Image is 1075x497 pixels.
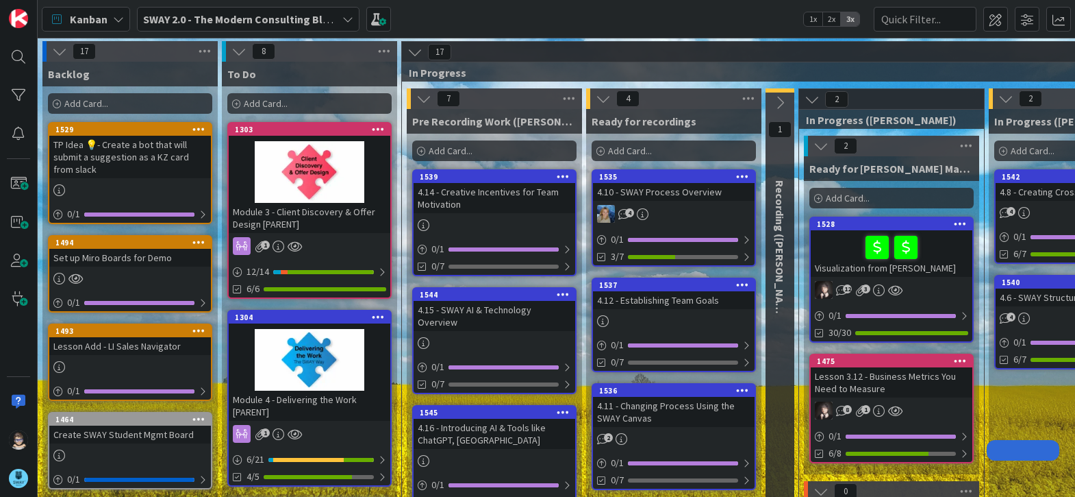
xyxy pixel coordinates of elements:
[235,125,390,134] div: 1303
[874,7,976,32] input: Quick Filter...
[768,121,792,138] span: 1
[829,446,842,461] span: 6/8
[412,169,577,276] a: 15394.14 - Creative Incentives for Team Motivation0/10/7
[414,419,575,449] div: 4.16 - Introducing AI & Tools like ChatGPT, [GEOGRAPHIC_DATA]
[229,311,390,324] div: 1304
[48,412,212,489] a: 1464Create SWAY Student Mgmt Board0/1
[806,113,967,127] span: In Progress (Barb)
[429,145,472,157] span: Add Card...
[593,397,755,427] div: 4.11 - Changing Process Using the SWAY Canvas
[841,12,859,26] span: 3x
[414,476,575,494] div: 0/1
[811,218,972,230] div: 1528
[592,383,756,490] a: 15364.11 - Changing Process Using the SWAY Canvas0/10/7
[229,391,390,421] div: Module 4 - Delivering the Work [PARENT]
[55,415,211,424] div: 1464
[49,413,211,444] div: 1464Create SWAY Student Mgmt Board
[67,295,80,310] span: 0 / 1
[611,355,624,369] span: 0/7
[811,428,972,445] div: 0/1
[414,241,575,258] div: 0/1
[48,324,212,401] a: 1493Lesson Add - LI Sales Navigator0/1
[843,405,852,414] span: 8
[593,385,755,397] div: 1536
[811,218,972,277] div: 1528Visualization from [PERSON_NAME]
[49,206,211,223] div: 0/1
[804,12,822,26] span: 1x
[252,43,275,60] span: 8
[414,289,575,301] div: 1544
[229,263,390,280] div: 12/14
[49,237,211,267] div: 1494Set up Miro Boards for Demo
[55,125,211,134] div: 1529
[246,282,260,296] span: 6/6
[817,219,972,229] div: 1528
[9,9,28,28] img: Visit kanbanzone.com
[773,180,787,325] span: Recording (Marina)
[592,278,756,372] a: 15374.12 - Establishing Team Goals0/10/7
[593,279,755,291] div: 1537
[414,301,575,331] div: 4.15 - SWAY AI & Technology Overview
[227,122,392,299] a: 1303Module 3 - Client Discovery & Offer Design [PARENT]12/146/6
[593,205,755,223] div: MA
[593,385,755,427] div: 15364.11 - Changing Process Using the SWAY Canvas
[437,90,460,107] span: 7
[412,287,577,394] a: 15444.15 - SWAY AI & Technology Overview0/10/7
[599,172,755,182] div: 1535
[861,405,870,414] span: 1
[811,402,972,420] div: BN
[431,242,444,256] span: 0 / 1
[49,237,211,249] div: 1494
[49,123,211,136] div: 1529
[48,67,90,81] span: Backlog
[1013,352,1026,367] span: 6/7
[593,171,755,201] div: 15354.10 - SWAY Process Overview
[815,402,833,420] img: BN
[414,359,575,376] div: 0/1
[593,231,755,248] div: 0/1
[825,91,848,108] span: 2
[811,307,972,324] div: 0/1
[608,145,652,157] span: Add Card...
[822,12,841,26] span: 2x
[599,386,755,396] div: 1536
[414,407,575,419] div: 1545
[229,203,390,233] div: Module 3 - Client Discovery & Offer Design [PARENT]
[428,44,451,60] span: 17
[599,280,755,290] div: 1537
[611,338,624,352] span: 0 / 1
[244,97,288,110] span: Add Card...
[829,308,842,323] span: 0 / 1
[49,249,211,267] div: Set up Miro Boards for Demo
[1013,247,1026,261] span: 6/7
[49,325,211,337] div: 1493
[593,337,755,354] div: 0/1
[1013,230,1026,244] span: 0 / 1
[49,337,211,355] div: Lesson Add - LI Sales Navigator
[592,169,756,267] a: 15354.10 - SWAY Process OverviewMA0/13/7
[229,311,390,421] div: 1304Module 4 - Delivering the Work [PARENT]
[55,326,211,336] div: 1493
[1011,145,1054,157] span: Add Card...
[261,428,270,437] span: 1
[811,230,972,277] div: Visualization from [PERSON_NAME]
[229,451,390,468] div: 6/21
[611,456,624,470] span: 0 / 1
[70,11,107,27] span: Kanban
[73,43,96,60] span: 17
[861,284,870,293] span: 3
[143,12,359,26] b: SWAY 2.0 - The Modern Consulting Blueprint
[9,431,28,450] img: TP
[593,291,755,309] div: 4.12 - Establishing Team Goals
[616,90,640,107] span: 4
[811,355,972,398] div: 1475Lesson 3.12 - Business Metrics You Need to Measure
[48,122,212,224] a: 1529TP Idea 💡- Create a bot that will submit a suggestion as a KZ card from slack0/1
[1013,335,1026,350] span: 0 / 1
[246,452,264,467] span: 6 / 21
[414,183,575,213] div: 4.14 - Creative Incentives for Team Motivation
[431,478,444,492] span: 0 / 1
[809,354,974,463] a: 1475Lesson 3.12 - Business Metrics You Need to MeasureBN0/16/8
[246,265,269,279] span: 12 / 14
[593,171,755,183] div: 1535
[67,207,80,221] span: 0 / 1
